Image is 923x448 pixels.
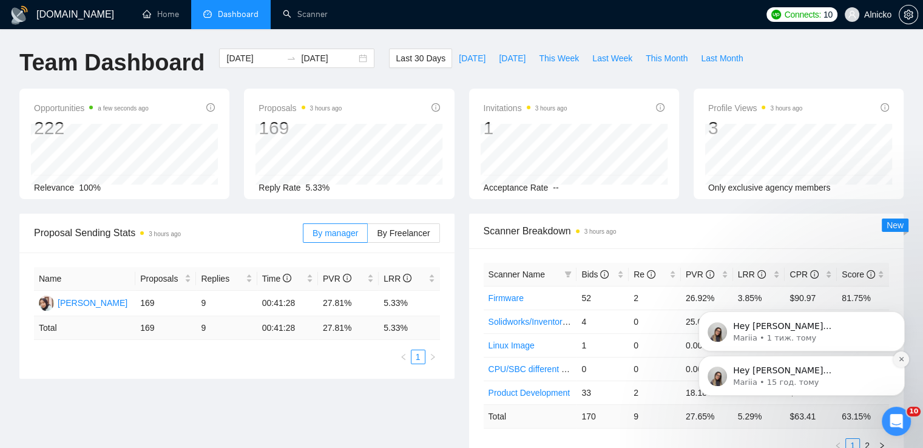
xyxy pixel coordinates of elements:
[140,272,182,285] span: Proposals
[429,353,436,361] span: right
[425,350,440,364] button: right
[135,267,196,291] th: Proposals
[400,353,407,361] span: left
[259,117,342,140] div: 169
[262,274,291,283] span: Time
[656,103,664,112] span: info-circle
[708,101,803,115] span: Profile Views
[484,404,577,428] td: Total
[576,333,629,357] td: 1
[629,357,681,381] td: 0
[592,52,632,65] span: Last Week
[34,101,149,115] span: Opportunities
[318,316,379,340] td: 27.81 %
[259,183,300,192] span: Reply Rate
[771,10,781,19] img: upwork-logo.png
[899,10,918,19] span: setting
[576,286,629,310] td: 52
[584,228,617,235] time: 3 hours ago
[881,103,889,112] span: info-circle
[286,53,296,63] span: to
[39,296,54,311] img: NY
[708,117,803,140] div: 3
[708,183,831,192] span: Only exclusive agency members
[576,357,629,381] td: 0
[19,49,205,77] h1: Team Dashboard
[629,310,681,333] td: 0
[785,8,821,21] span: Connects:
[492,49,532,68] button: [DATE]
[396,350,411,364] button: left
[379,291,439,316] td: 5.33%
[600,270,609,279] span: info-circle
[459,52,485,65] span: [DATE]
[452,49,492,68] button: [DATE]
[403,274,411,282] span: info-circle
[576,310,629,333] td: 4
[218,9,259,19] span: Dashboard
[837,404,889,428] td: 63.15 %
[899,10,918,19] a: setting
[149,231,181,237] time: 3 hours ago
[34,225,303,240] span: Proposal Sending Stats
[226,52,282,65] input: Start date
[694,49,749,68] button: Last Month
[484,101,567,115] span: Invitations
[34,117,149,140] div: 222
[196,291,257,316] td: 9
[283,9,328,19] a: searchScanner
[259,101,342,115] span: Proposals
[203,10,212,18] span: dashboard
[576,404,629,428] td: 170
[286,53,296,63] span: swap-right
[848,10,856,19] span: user
[681,404,733,428] td: 27.65 %
[98,105,148,112] time: a few seconds ago
[629,404,681,428] td: 9
[310,105,342,112] time: 3 hours ago
[79,183,101,192] span: 100%
[143,9,179,19] a: homeHome
[489,364,584,374] a: CPU/SBC different series
[396,52,445,65] span: Last 30 Days
[283,274,291,282] span: info-circle
[34,316,135,340] td: Total
[313,228,358,238] span: By manager
[586,49,639,68] button: Last Week
[562,265,574,283] span: filter
[135,291,196,316] td: 169
[489,341,535,350] a: Linux Image
[484,183,549,192] span: Acceptance Rate
[629,381,681,404] td: 2
[201,272,243,285] span: Replies
[431,103,440,112] span: info-circle
[10,5,29,25] img: logo
[882,407,911,436] iframe: Intercom live chat
[318,291,379,316] td: 27.81%
[770,105,802,112] time: 3 hours ago
[646,52,688,65] span: This Month
[489,388,570,398] a: Product Development
[425,350,440,364] li: Next Page
[785,404,837,428] td: $ 63.41
[553,183,558,192] span: --
[384,274,411,283] span: LRR
[196,316,257,340] td: 9
[484,223,890,239] span: Scanner Breakdown
[532,49,586,68] button: This Week
[733,404,785,428] td: 5.29 %
[581,270,609,279] span: Bids
[701,52,743,65] span: Last Month
[629,286,681,310] td: 2
[539,52,579,65] span: This Week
